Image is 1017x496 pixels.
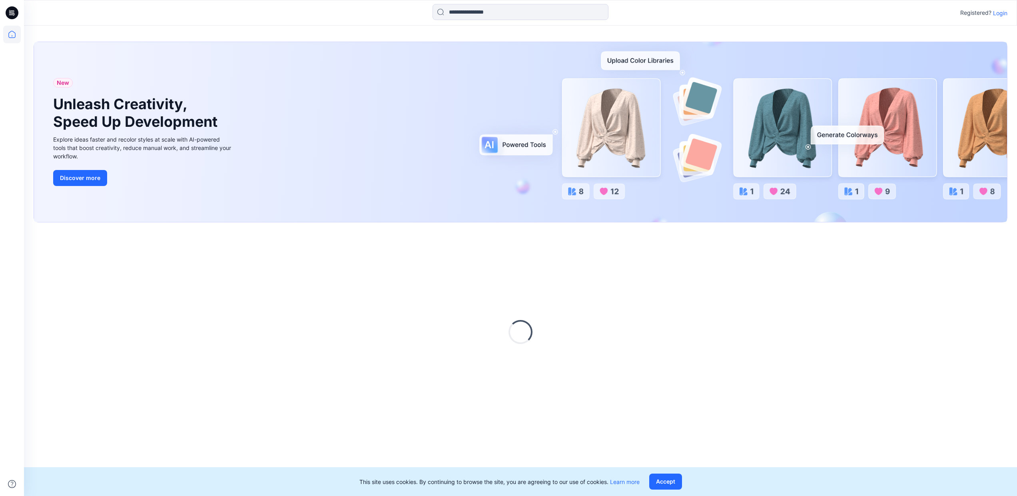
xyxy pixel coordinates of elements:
[53,170,233,186] a: Discover more
[610,478,640,485] a: Learn more
[359,478,640,486] p: This site uses cookies. By continuing to browse the site, you are agreeing to our use of cookies.
[993,9,1007,17] p: Login
[649,474,682,490] button: Accept
[960,8,991,18] p: Registered?
[57,78,69,88] span: New
[53,135,233,160] div: Explore ideas faster and recolor styles at scale with AI-powered tools that boost creativity, red...
[53,96,221,130] h1: Unleash Creativity, Speed Up Development
[53,170,107,186] button: Discover more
